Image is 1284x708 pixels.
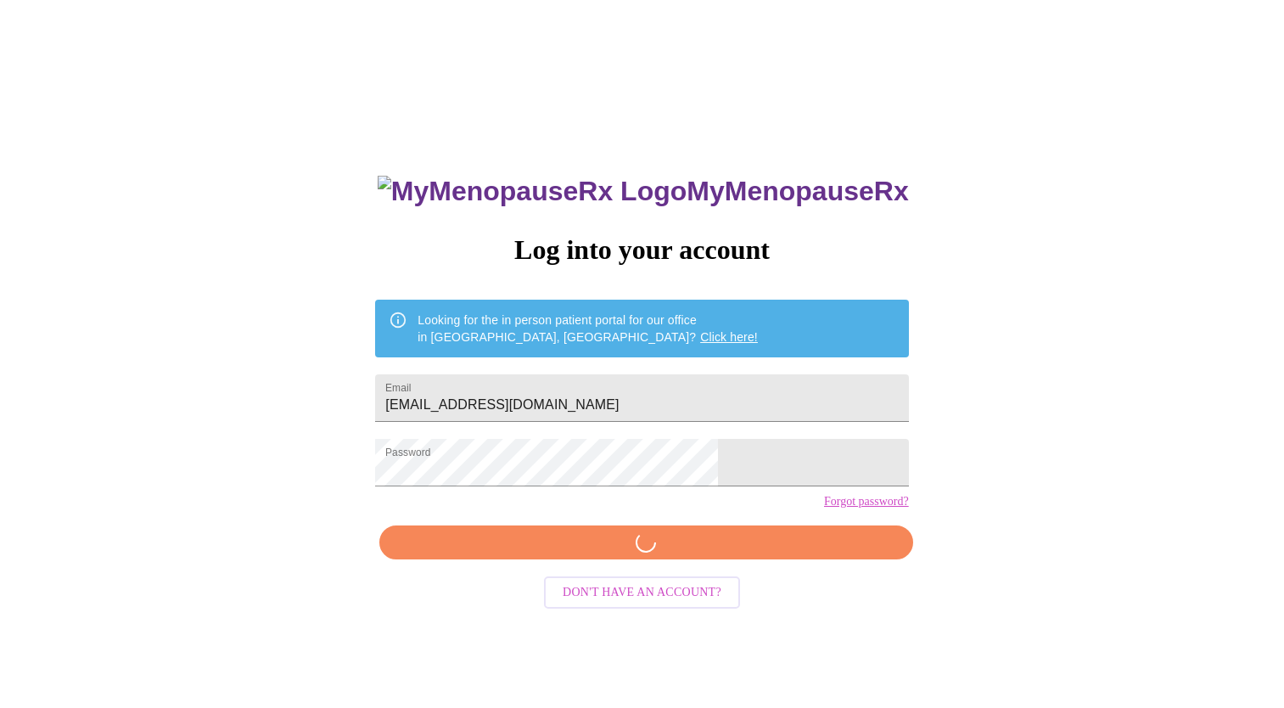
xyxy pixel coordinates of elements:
div: Looking for the in person patient portal for our office in [GEOGRAPHIC_DATA], [GEOGRAPHIC_DATA]? [418,305,758,352]
img: MyMenopauseRx Logo [378,176,687,207]
a: Don't have an account? [540,584,744,598]
button: Don't have an account? [544,576,740,610]
a: Forgot password? [824,495,909,509]
h3: MyMenopauseRx [378,176,909,207]
a: Click here! [700,330,758,344]
span: Don't have an account? [563,582,721,604]
h3: Log into your account [375,234,908,266]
